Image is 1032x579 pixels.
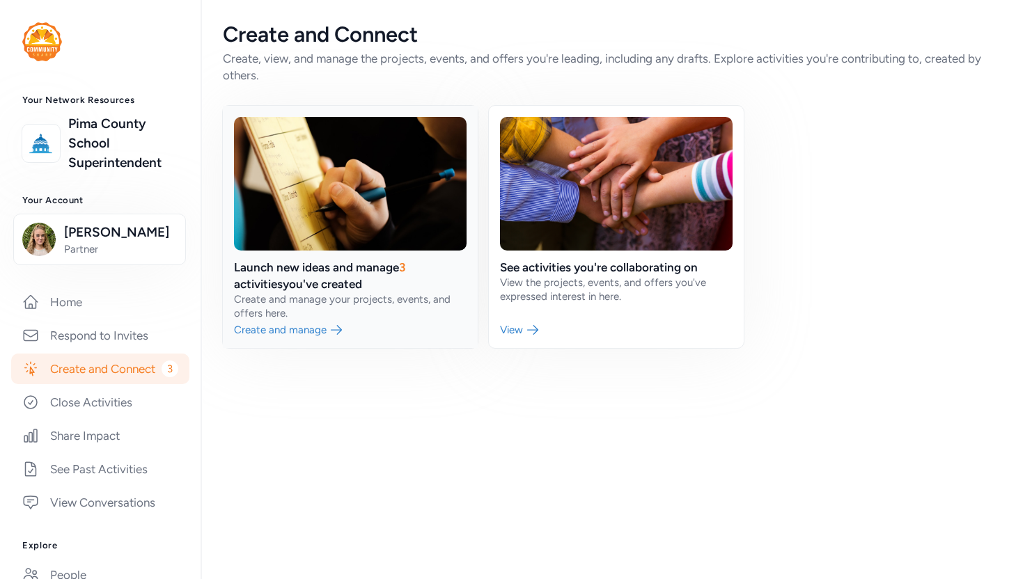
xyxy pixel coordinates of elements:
[22,195,178,206] h3: Your Account
[11,320,189,351] a: Respond to Invites
[11,454,189,484] a: See Past Activities
[11,487,189,518] a: View Conversations
[64,242,177,256] span: Partner
[11,387,189,418] a: Close Activities
[11,287,189,317] a: Home
[68,114,178,173] a: Pima County School Superintendent
[11,420,189,451] a: Share Impact
[223,22,1010,47] div: Create and Connect
[162,360,178,377] span: 3
[13,214,186,265] button: [PERSON_NAME]Partner
[26,128,56,159] img: logo
[64,223,177,242] span: [PERSON_NAME]
[11,354,189,384] a: Create and Connect3
[223,50,1010,84] div: Create, view, and manage the projects, events, and offers you're leading, including any drafts. E...
[22,22,62,61] img: logo
[22,95,178,106] h3: Your Network Resources
[22,540,178,551] h3: Explore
